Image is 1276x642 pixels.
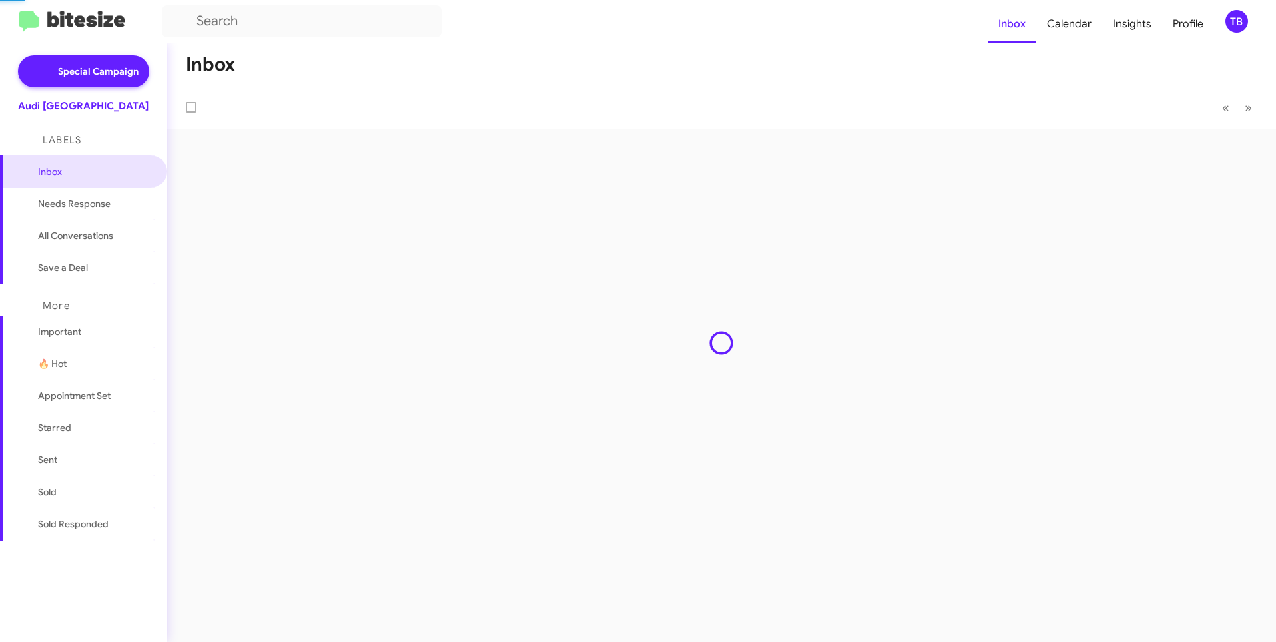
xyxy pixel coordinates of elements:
span: 🔥 Hot [38,357,67,370]
span: All Conversations [38,229,113,242]
span: Appointment Set [38,389,111,402]
a: Special Campaign [18,55,149,87]
a: Insights [1102,5,1162,43]
a: Profile [1162,5,1214,43]
span: Special Campaign [58,65,139,78]
span: Important [38,325,151,338]
span: Sold [38,485,57,499]
button: Next [1237,94,1260,121]
span: Inbox [38,165,151,178]
a: Inbox [988,5,1036,43]
span: » [1245,99,1252,116]
span: Save a Deal [38,261,88,274]
a: Calendar [1036,5,1102,43]
span: Labels [43,134,81,146]
div: TB [1225,10,1248,33]
div: Audi [GEOGRAPHIC_DATA] [18,99,149,113]
span: Sold Responded [38,517,109,531]
span: More [43,300,70,312]
h1: Inbox [186,54,235,75]
button: Previous [1214,94,1237,121]
nav: Page navigation example [1215,94,1260,121]
span: Starred [38,421,71,434]
span: Needs Response [38,197,151,210]
button: TB [1214,10,1261,33]
span: « [1222,99,1229,116]
input: Search [162,5,442,37]
span: Sent [38,453,57,466]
